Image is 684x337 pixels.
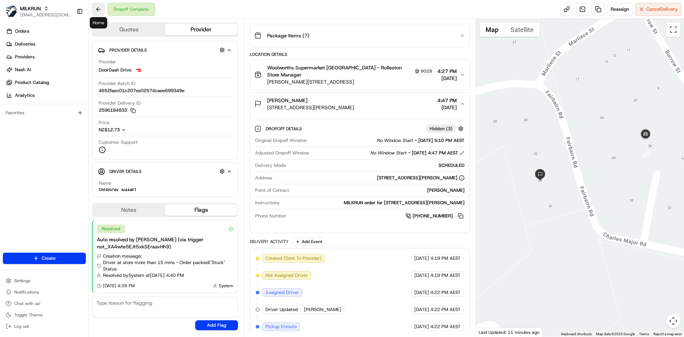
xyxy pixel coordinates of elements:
[3,276,86,286] button: Settings
[413,213,453,219] span: [PHONE_NUMBER]
[255,137,307,144] span: Original Dropoff Window
[3,107,86,119] div: Favorites
[265,306,298,313] span: Driver Updated
[266,126,303,132] span: Dropoff Details
[146,272,184,279] span: at [DATE] 4:40 PM
[405,212,465,220] a: [PHONE_NUMBER]
[3,77,89,88] a: Product Catalog
[97,236,233,250] div: Auto resolved by [PERSON_NAME] (via trigger not_XA4wte5EJt5xkSErasvHh9)
[267,97,307,104] span: [PERSON_NAME]
[14,323,29,329] span: Log out
[15,79,49,86] span: Product Catalog
[437,104,457,111] span: [DATE]
[103,259,233,272] span: Driver at store more than 15 mins - Order packed | "Stuck" Status
[103,253,142,259] span: Creation message:
[414,306,429,313] span: [DATE]
[437,68,457,75] span: 4:27 PM
[250,239,289,244] div: Delivery Activity
[93,204,165,216] button: Notes
[98,165,232,177] button: Driver Details
[292,187,464,194] div: [PERSON_NAME]
[3,90,89,101] a: Analytics
[480,22,504,37] button: Show street map
[255,187,289,194] span: Point of Contact
[99,139,138,146] span: Customer Support
[408,150,410,156] span: -
[15,67,31,73] span: Nash AI
[414,272,429,279] span: [DATE]
[293,237,325,246] button: Add Event
[267,78,434,85] span: [PERSON_NAME][STREET_ADDRESS]
[653,332,682,336] a: Report a map error
[99,187,136,194] div: [PERSON_NAME]
[14,289,39,295] span: Notifications
[3,26,89,37] a: Orders
[304,306,341,313] span: [PERSON_NAME]
[15,92,35,99] span: Analytics
[255,162,286,169] span: Delivery Mode
[596,332,635,336] span: Map data ©2025 Google
[611,6,629,12] span: Reassign
[99,88,185,94] span: 4652faec01c207ee02574caee699349e
[430,323,461,330] span: 4:22 PM AEST
[370,150,407,156] span: No Window Start
[3,253,86,264] button: Create
[265,323,297,330] span: Pickup Enroute
[666,22,680,37] button: Toggle fullscreen view
[265,272,308,279] span: Not Assigned Driver
[42,255,56,262] span: Create
[3,287,86,297] button: Notifications
[3,38,89,50] a: Deliveries
[90,17,107,28] div: Home
[250,52,470,57] div: Location Details
[99,107,136,114] button: 2596184833
[14,312,43,318] span: Toggle Theme
[642,149,649,157] div: 13
[134,66,143,74] img: doordash_logo_v2.png
[99,120,109,126] span: Price
[414,289,429,296] span: [DATE]
[3,299,86,309] button: Chat with us!
[646,6,678,12] span: Cancel Delivery
[437,75,457,82] span: [DATE]
[476,328,543,337] div: Last Updated: 11 minutes ago
[255,150,309,156] span: Adjusted Dropoff Window
[250,24,469,47] button: Package Items (7)
[109,169,141,174] span: Driver Details
[414,323,429,330] span: [DATE]
[20,5,41,12] button: MILKRUN
[267,104,354,111] span: [STREET_ADDRESS][PERSON_NAME]
[265,289,299,296] span: Assigned Driver
[15,41,35,47] span: Deliveries
[607,3,632,16] button: Reassign
[412,150,458,156] span: [DATE] 4:47 PM AEST
[639,332,649,336] a: Terms (opens in new tab)
[93,24,165,35] button: Quotes
[99,59,116,65] span: Provider
[430,306,461,313] span: 4:22 PM AEST
[255,213,286,219] span: Phone Number
[415,137,417,144] span: -
[99,127,120,133] span: NZ$12.73
[3,64,89,75] a: Nash AI
[255,175,272,181] span: Address
[478,327,501,337] a: Open this area in Google Maps (opens a new window)
[103,272,144,279] span: Resolved by System
[430,126,452,132] span: Hidden ( 3 )
[109,47,147,53] span: Provider Details
[437,97,457,104] span: 4:47 PM
[165,24,237,35] button: Provider
[421,68,432,74] span: 9028
[6,6,17,17] img: MILKRUN
[250,115,469,233] div: [PERSON_NAME][STREET_ADDRESS][PERSON_NAME]4:47 PM[DATE]
[426,124,465,133] button: Hidden (3)
[267,64,411,78] span: Woolworths Supermarket [GEOGRAPHIC_DATA] - Rolleston Store Manager
[250,93,469,115] button: [PERSON_NAME][STREET_ADDRESS][PERSON_NAME]4:47 PM[DATE]
[195,320,238,330] button: Add Flag
[414,255,429,262] span: [DATE]
[504,22,540,37] button: Show satellite imagery
[20,12,71,18] button: [EMAIL_ADDRESS][DOMAIN_NAME]
[99,100,141,106] span: Provider Delivery ID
